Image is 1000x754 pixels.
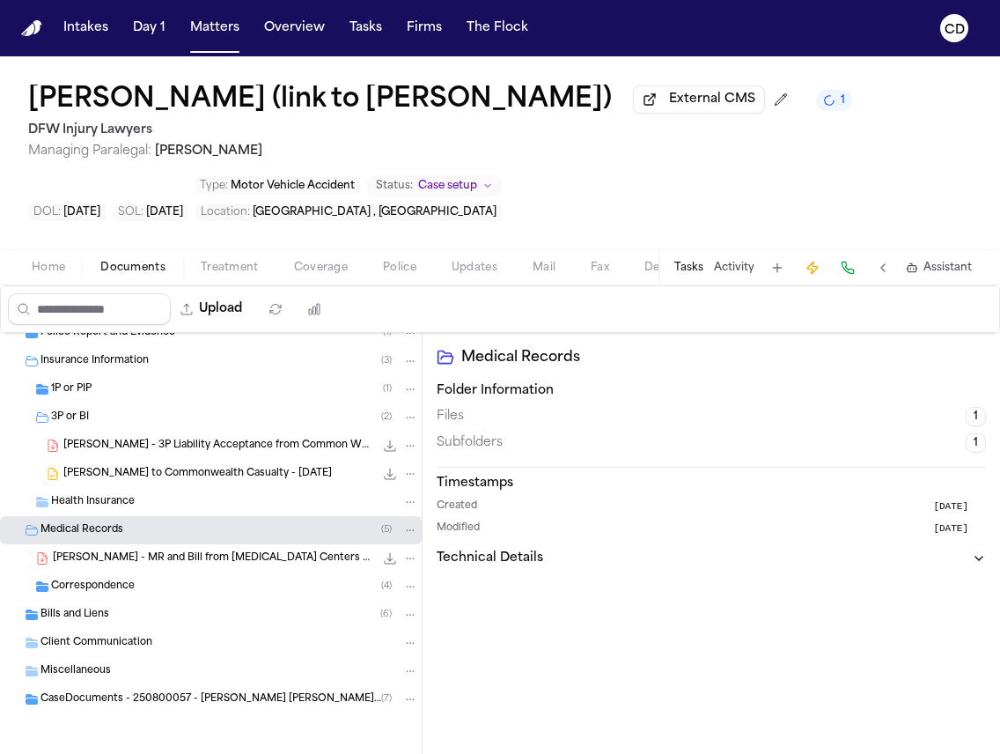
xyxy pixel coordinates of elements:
[40,636,152,651] span: Client Communication
[669,91,755,108] span: External CMS
[437,499,477,514] span: Created
[437,408,464,425] span: Files
[418,179,477,193] span: Case setup
[126,12,173,44] button: Day 1
[367,175,502,196] button: Change status from Case setup
[28,85,612,116] h1: [PERSON_NAME] (link to [PERSON_NAME])
[201,207,250,218] span: Location :
[437,550,543,567] h3: Technical Details
[381,412,392,422] span: ( 2 )
[51,410,89,425] span: 3P or BI
[51,382,92,397] span: 1P or PIP
[183,12,246,44] button: Matters
[816,90,852,111] button: 1 active task
[966,433,986,453] span: 1
[966,407,986,426] span: 1
[765,255,790,280] button: Add Task
[201,261,259,275] span: Treatment
[674,261,703,275] button: Tasks
[200,181,228,191] span: Type :
[51,495,135,510] span: Health Insurance
[8,293,171,325] input: Search files
[383,328,392,337] span: ( 1 )
[32,261,65,275] span: Home
[231,181,355,191] span: Motor Vehicle Accident
[118,207,143,218] span: SOL :
[376,179,413,193] span: Status:
[452,261,497,275] span: Updates
[342,12,389,44] button: Tasks
[644,261,692,275] span: Demand
[63,467,332,482] span: [PERSON_NAME] to Commonwealth Casualty - [DATE]
[437,521,480,536] span: Modified
[155,144,262,158] span: [PERSON_NAME]
[40,664,111,679] span: Miscellaneous
[63,439,374,454] span: [PERSON_NAME] - 3P Liability Acceptance from Common Wealth Casualty - [DATE]
[906,261,972,275] button: Assistant
[933,521,968,536] span: [DATE]
[591,261,609,275] span: Fax
[381,550,399,567] button: Download A. Sarinana - MR and Bill from MRI Centers of Texas - 9.10.25
[21,20,42,37] a: Home
[933,499,968,514] span: [DATE]
[171,293,253,325] button: Upload
[113,203,188,221] button: Edit SOL: 2027-07-26
[381,694,392,704] span: ( 7 )
[28,144,151,158] span: Managing Paralegal:
[400,12,449,44] button: Firms
[28,203,106,221] button: Edit DOL: 2025-07-26
[195,177,360,195] button: Edit Type: Motor Vehicle Accident
[40,326,175,341] span: Police Report and Evidence
[714,261,754,275] button: Activity
[533,261,555,275] span: Mail
[40,608,109,623] span: Bills and Liens
[146,207,183,218] span: [DATE]
[40,354,149,369] span: Insurance Information
[195,203,502,221] button: Edit Location: El Paso , TX
[56,12,115,44] button: Intakes
[51,580,135,595] span: Correspondence
[835,255,860,280] button: Make a Call
[933,499,986,514] button: [DATE]
[381,356,392,366] span: ( 3 )
[460,12,535,44] button: The Flock
[933,521,986,536] button: [DATE]
[294,261,348,275] span: Coverage
[841,93,845,107] span: 1
[380,610,392,619] span: ( 6 )
[383,384,392,394] span: ( 1 )
[437,434,503,452] span: Subfolders
[437,475,986,492] h3: Timestamps
[437,382,986,400] h3: Folder Information
[461,347,986,368] h2: Medical Records
[21,20,42,37] img: Finch Logo
[253,207,496,218] span: [GEOGRAPHIC_DATA] , [GEOGRAPHIC_DATA]
[381,465,399,483] button: Download A. Sarinana - LOR to Commonwealth Casualty - 8.14.25
[40,523,123,538] span: Medical Records
[33,207,61,218] span: DOL :
[257,12,332,44] button: Overview
[923,261,972,275] span: Assistant
[40,692,381,707] span: CaseDocuments - 250800057 - [PERSON_NAME] [PERSON_NAME] 20250929142630 (unzipped)
[381,437,399,455] button: Download A. Sarinana - 3P Liability Acceptance from Common Wealth Casualty - 7.26.25
[100,261,165,275] span: Documents
[800,255,825,280] button: Create Immediate Task
[28,120,852,141] h2: DFW Injury Lawyers
[381,581,392,591] span: ( 4 )
[63,207,100,218] span: [DATE]
[28,85,612,116] button: Edit matter name
[633,85,765,114] button: External CMS
[53,551,374,566] span: [PERSON_NAME] - MR and Bill from [MEDICAL_DATA] Centers of [US_STATE] - [DATE]
[383,261,416,275] span: Police
[437,550,986,567] button: Technical Details
[381,525,392,535] span: ( 5 )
